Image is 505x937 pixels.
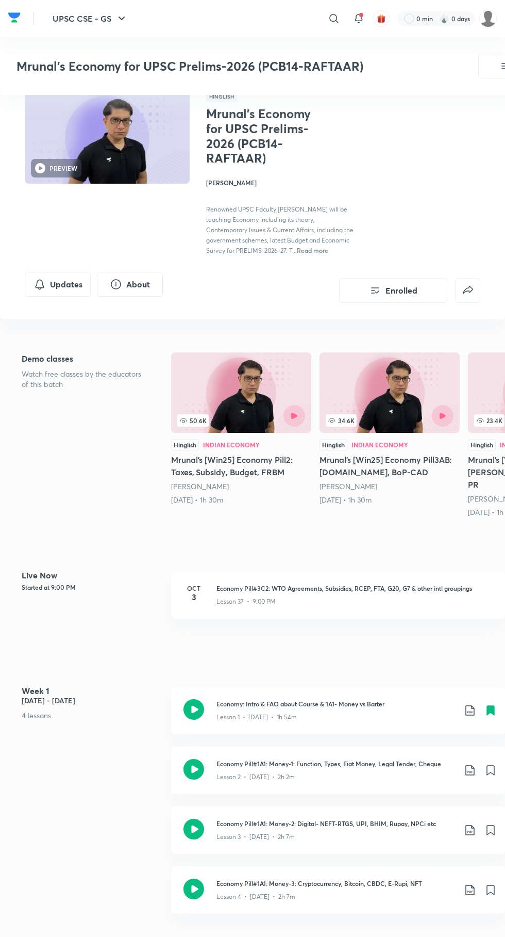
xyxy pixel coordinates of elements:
[22,710,163,721] p: 4 lessons
[97,272,163,297] button: About
[319,439,347,450] div: Hinglish
[171,806,505,866] a: Economy Pill#1A1: Money-2: Digital- NEFT-RTGS, UPI, BHIM, Rupay, NPCi etcLesson 3 • [DATE] • 2h 7m
[183,593,204,601] h4: 3
[206,106,316,166] h1: Mrunal’s Economy for UPSC Prelims-2026 (PCB14-RAFTAAR)
[49,164,77,173] h6: PREVIEW
[16,59,420,74] h3: Mrunal’s Economy for UPSC Prelims-2026 (PCB14-RAFTAAR)
[216,584,493,593] h3: Economy Pill#3C2: WTO Agreements, Subsidies, RCEP, FTA, G20, G7 & other intl groupings
[203,442,260,448] div: Indian Economy
[206,205,353,254] span: Renowned UPSC Faculty [PERSON_NAME] will be teaching Economy including its theory, Contemporary I...
[216,699,456,708] h3: Economy: Intro & FAQ about Course & 1A1- Money vs Barter
[8,10,21,28] a: Company Logo
[216,832,295,842] p: Lesson 3 • [DATE] • 2h 7m
[22,369,142,390] p: Watch free classes by the educators of this batch
[22,352,142,365] h5: Demo classes
[216,713,297,722] p: Lesson 1 • [DATE] • 1h 54m
[22,695,163,706] h5: [DATE] - [DATE]
[319,352,460,505] a: Mrunal’s [Win25] Economy Pill3AB: Intl.Trade, BoP-CAD
[22,583,163,592] h5: Started at 9:00 PM
[377,14,386,23] img: avatar
[22,571,163,579] h4: Live Now
[474,414,504,427] span: 23.4K
[171,866,505,926] a: Economy Pill#1A1: Money-3: Cryptocurrency, Bitcoin, CBDC, E-Rupi, NFTLesson 4 • [DATE] • 2h 7m
[216,892,295,901] p: Lesson 4 • [DATE] • 2h 7m
[351,442,408,448] div: Indian Economy
[373,10,390,27] button: avatar
[171,439,199,450] div: Hinglish
[216,597,276,606] p: Lesson 37 • 9:00 PM
[25,272,91,297] button: Updates
[171,352,311,505] a: Mrunal’s [Win25] Economy Pill2: Taxes, Subsidy, Budget, FRBM
[206,91,237,102] span: Hinglish
[468,439,496,450] div: Hinglish
[319,495,460,505] div: 16th Apr • 1h 30m
[46,8,134,29] button: UPSC CSE - GS
[171,495,311,505] div: 6th Apr • 1h 30m
[216,759,456,768] h3: Economy Pill#1A1: Money-1: Function, Types, Fiat Money, Legal Tender, Cheque
[439,13,449,24] img: streak
[216,819,456,828] h3: Economy Pill#1A1: Money-2: Digital- NEFT-RTGS, UPI, BHIM, Rupay, NPCi etc
[319,481,460,492] div: Mrunal Patel
[297,246,328,254] span: Read more
[216,879,456,888] h3: Economy Pill#1A1: Money-3: Cryptocurrency, Bitcoin, CBDC, E-Rupi, NFT
[456,278,480,303] button: false
[23,90,191,185] img: Thumbnail
[171,571,505,631] a: Oct3Economy Pill#3C2: WTO Agreements, Subsidies, RCEP, FTA, G20, G7 & other intl groupingsLesson ...
[326,414,357,427] span: 34.6K
[339,278,447,303] button: Enrolled
[183,584,204,593] h6: Oct
[216,772,295,782] p: Lesson 2 • [DATE] • 2h 2m
[171,481,229,491] a: [PERSON_NAME]
[171,352,311,505] a: 50.6KHinglishIndian EconomyMrunal’s [Win25] Economy Pill2: Taxes, Subsidy, Budget, FRBM[PERSON_NA...
[171,454,311,478] h5: Mrunal’s [Win25] Economy Pill2: Taxes, Subsidy, Budget, FRBM
[319,481,377,491] a: [PERSON_NAME]
[171,747,505,806] a: Economy Pill#1A1: Money-1: Function, Types, Fiat Money, Legal Tender, ChequeLesson 2 • [DATE] • 2...
[319,352,460,505] a: 34.6KHinglishIndian EconomyMrunal’s [Win25] Economy Pill3AB: [DOMAIN_NAME], BoP-CAD[PERSON_NAME][...
[171,687,505,747] a: Economy: Intro & FAQ about Course & 1A1- Money vs BarterLesson 1 • [DATE] • 1h 54m
[22,687,163,695] h4: Week 1
[319,454,460,478] h5: Mrunal’s [Win25] Economy Pill3AB: [DOMAIN_NAME], BoP-CAD
[206,178,357,187] h4: [PERSON_NAME]
[171,481,311,492] div: Mrunal Patel
[177,414,209,427] span: 50.6K
[8,10,21,25] img: Company Logo
[479,10,497,27] img: Ritesh Tiwari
